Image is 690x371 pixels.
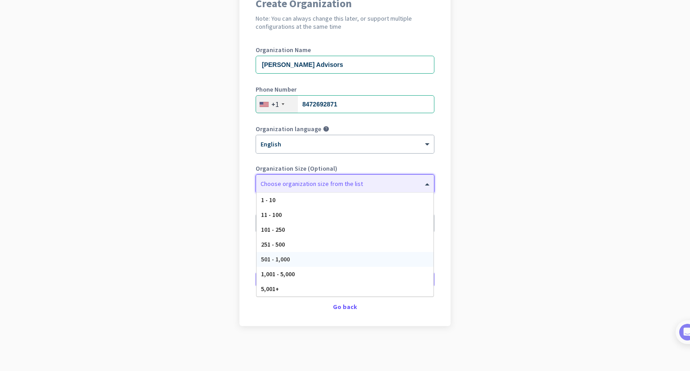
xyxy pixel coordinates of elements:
[271,100,279,109] div: +1
[256,14,434,31] h2: Note: You can always change this later, or support multiple configurations at the same time
[261,196,275,204] span: 1 - 10
[261,211,282,219] span: 11 - 100
[261,285,279,293] span: 5,001+
[256,86,434,93] label: Phone Number
[256,205,434,211] label: Organization Time Zone
[256,271,434,287] button: Create Organization
[256,56,434,74] input: What is the name of your organization?
[256,47,434,53] label: Organization Name
[256,95,434,113] input: 201-555-0123
[256,304,434,310] div: Go back
[261,240,285,248] span: 251 - 500
[256,126,321,132] label: Organization language
[261,270,295,278] span: 1,001 - 5,000
[323,126,329,132] i: help
[257,193,433,296] div: Options List
[261,225,285,234] span: 101 - 250
[256,165,434,172] label: Organization Size (Optional)
[261,255,290,263] span: 501 - 1,000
